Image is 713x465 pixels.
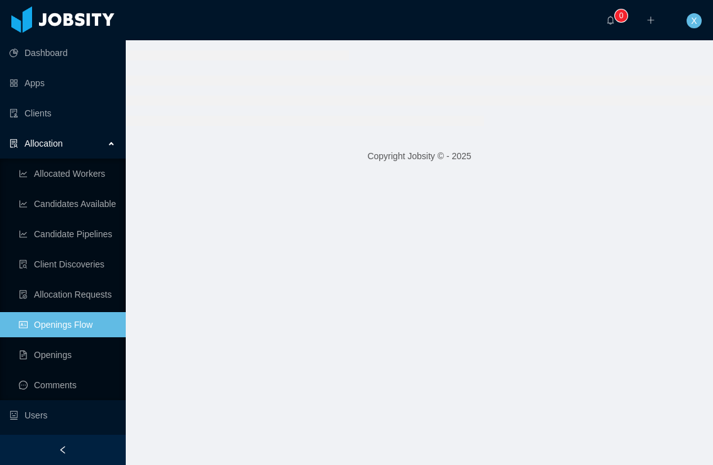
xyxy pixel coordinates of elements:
[9,101,116,126] a: icon: auditClients
[606,16,615,25] i: icon: bell
[19,312,116,337] a: icon: idcardOpenings Flow
[19,161,116,186] a: icon: line-chartAllocated Workers
[9,139,18,148] i: icon: solution
[9,403,116,428] a: icon: robotUsers
[25,138,63,148] span: Allocation
[19,373,116,398] a: icon: messageComments
[19,191,116,216] a: icon: line-chartCandidates Available
[646,16,655,25] i: icon: plus
[19,252,116,277] a: icon: file-searchClient Discoveries
[19,282,116,307] a: icon: file-doneAllocation Requests
[126,135,713,178] footer: Copyright Jobsity © - 2025
[615,9,627,22] sup: 0
[691,13,697,28] span: X
[19,221,116,247] a: icon: line-chartCandidate Pipelines
[9,40,116,65] a: icon: pie-chartDashboard
[9,433,116,458] a: icon: user
[9,70,116,96] a: icon: appstoreApps
[19,342,116,367] a: icon: file-textOpenings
